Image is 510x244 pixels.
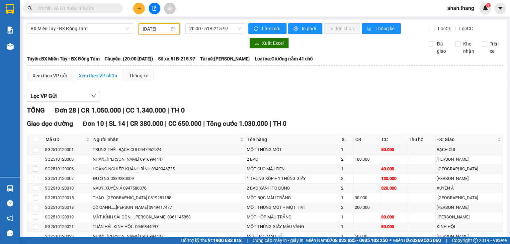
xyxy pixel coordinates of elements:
span: TỔNG [27,106,45,114]
th: CC [380,134,407,145]
div: SG2510120021 [45,223,90,230]
span: | [127,120,128,127]
td: SG2510120015 [44,193,92,203]
th: SL [340,134,354,145]
div: MẮT KÍNH SÀI GÒN....[PERSON_NAME] 0961145853 [93,214,244,220]
button: Lọc VP Gửi [27,91,100,102]
div: [PERSON_NAME] [437,233,502,240]
div: 1 [341,233,352,240]
button: file-add [149,3,160,14]
button: plus [133,3,145,14]
div: Xem theo VP nhận [79,72,117,79]
span: download [255,41,259,46]
div: 30.000 [355,195,379,201]
td: SG2510120001 [44,145,92,155]
div: 130.000 [381,175,406,182]
button: downloadXuất Excel [249,38,289,48]
div: 2 [341,185,352,192]
span: CR 380.000 [130,120,163,127]
span: Kho nhận [461,40,477,55]
span: message [7,230,13,236]
img: solution-icon [7,27,14,34]
span: down [91,93,96,99]
span: Làm mới [262,25,281,32]
div: 30.000 [381,214,406,220]
div: MỘT THÙNG MÓT [247,146,339,153]
div: 40.000 [381,166,406,172]
td: SG2510120007 [44,174,92,184]
span: search [28,6,32,11]
span: Tổng cước 1.030.000 [207,120,268,127]
span: caret-down [497,5,503,11]
input: Tìm tên, số ĐT hoặc mã đơn [37,5,115,12]
span: | [123,106,124,114]
span: | [446,237,447,244]
span: CC 650.000 [168,120,202,127]
span: Xuất Excel [262,40,284,47]
span: CC 1.340.000 [126,106,166,114]
span: question-circle [7,200,13,206]
span: BX Miền Tây - BX Đồng Tâm [31,24,129,34]
td: SG2510120006 [44,164,92,174]
div: SG2510120015 [45,195,90,201]
input: 12/10/2025 [143,25,169,33]
th: Tên hàng [246,134,340,145]
td: SG2510120023 [44,232,92,241]
div: NAUY..XUYÊN Á 0947586076 [93,185,244,192]
div: SG2510120023 [45,233,90,240]
span: Loại xe: Giường nằm 41 chỗ [255,55,313,62]
span: Cung cấp máy in - giấy in: [253,237,304,244]
div: 2 [341,156,352,163]
div: SG2510120019 [45,214,90,220]
span: TH 0 [273,120,287,127]
button: bar-chartThống kê [362,23,401,34]
div: XUYÊN Á [437,185,502,192]
div: 2 [341,175,352,182]
span: copyright [473,238,478,243]
div: Xem theo VP gửi [33,72,67,79]
div: ĐƯƠNG 0389280009 [93,175,244,182]
div: 1 [341,146,352,153]
td: SG2510120010 [44,184,92,193]
span: TH 0 [171,106,185,114]
div: 1 [341,166,352,172]
span: bar-chart [367,26,373,32]
div: 1 [341,223,352,230]
button: caret-down [494,3,506,14]
th: CR [354,134,380,145]
div: 200.000 [355,204,379,211]
span: ⚪️ [389,239,391,242]
span: 1 [487,3,489,8]
img: icon-new-feature [482,5,488,11]
button: printerIn phơi [288,23,322,34]
strong: 1900 633 818 [213,238,242,243]
span: | [106,120,107,127]
div: MỘT CỤC MÀU ĐEN [247,166,339,172]
div: 50.000 [381,146,406,153]
div: 2 BAO [247,156,339,163]
span: | [270,120,271,127]
span: aim [167,6,172,11]
strong: 0708 023 035 - 0935 103 250 [327,238,388,243]
span: | [203,120,205,127]
span: Mã GD [45,136,85,143]
div: [PERSON_NAME] [437,204,502,211]
span: Số xe: 51B-215.97 [158,55,195,62]
div: 1 [341,195,352,201]
td: SG2510120018 [44,203,92,212]
span: | [167,106,169,114]
td: SG2510120003 [44,155,92,164]
span: | [165,120,167,127]
div: .[GEOGRAPHIC_DATA] [437,195,502,201]
span: Lọc VP Gửi [31,92,57,100]
div: 50.000 [355,233,379,240]
span: Trên xe [487,40,503,55]
span: CR 1.050.000 [81,106,121,114]
span: Đơn 28 [55,106,76,114]
div: SG2510120007 [45,175,90,182]
div: SG2510120018 [45,204,90,211]
div: SG2510120010 [45,185,90,192]
span: | [78,106,79,114]
div: KINH HỘI [437,223,502,230]
div: NHÂN...[PERSON_NAME] 0916994447 [93,233,244,240]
